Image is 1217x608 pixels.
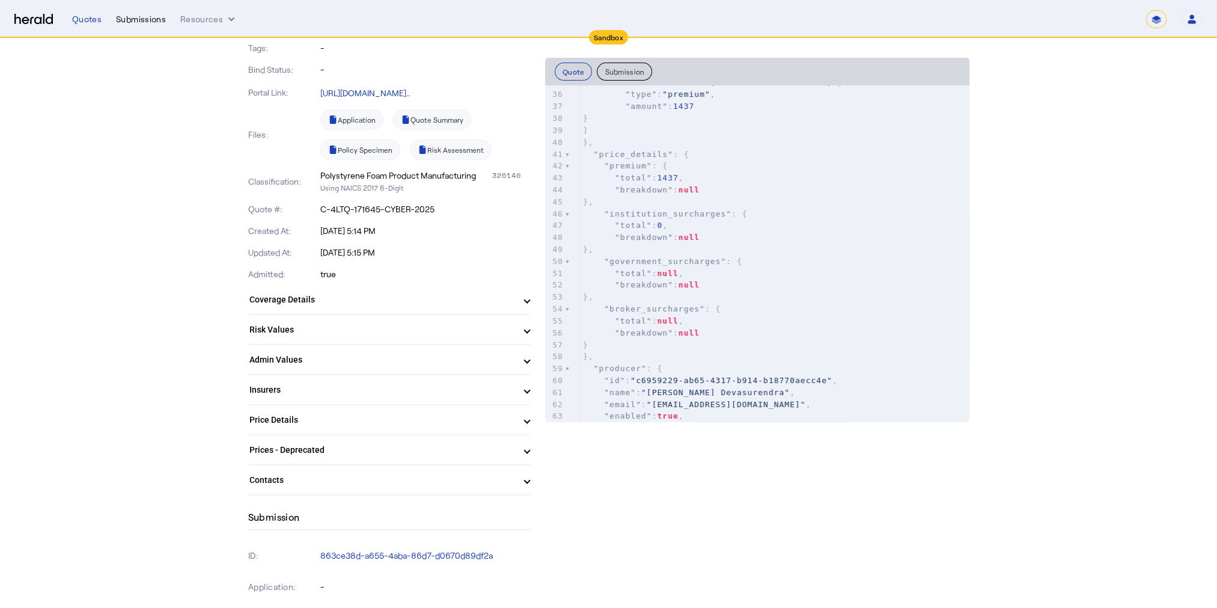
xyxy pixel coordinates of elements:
[248,176,319,188] p: Classification:
[249,444,515,456] mat-panel-title: Prices - Deprecated
[647,400,806,409] span: "[EMAIL_ADDRESS][DOMAIN_NAME]"
[626,90,657,99] span: "type"
[583,102,694,111] span: :
[583,173,684,182] span: : ,
[604,388,636,397] span: "name"
[604,304,705,313] span: "broker_surcharges"
[615,316,652,325] span: "total"
[545,184,565,196] div: 44
[248,247,319,259] p: Updated At:
[583,90,716,99] span: : ,
[615,280,673,289] span: "breakdown"
[615,328,673,337] span: "breakdown"
[545,363,565,375] div: 59
[545,137,565,149] div: 40
[248,465,531,494] mat-expansion-panel-header: Contacts
[679,233,700,242] span: null
[320,247,531,259] p: [DATE] 5:15 PM
[662,90,710,99] span: "premium"
[249,414,515,426] mat-panel-title: Price Details
[545,172,565,184] div: 43
[248,510,300,524] h4: Submission
[545,375,565,387] div: 60
[583,280,700,289] span: :
[545,244,565,256] div: 49
[545,339,565,351] div: 57
[583,197,594,206] span: },
[249,354,515,366] mat-panel-title: Admin Values
[116,13,166,25] div: Submissions
[248,345,531,374] mat-expansion-panel-header: Admin Values
[249,384,515,396] mat-panel-title: Insurers
[583,292,594,301] span: },
[545,256,565,268] div: 50
[657,221,663,230] span: 0
[662,78,837,87] span: "Premium (before taxes and fees)"
[545,232,565,244] div: 48
[597,63,652,81] button: Submission
[180,13,237,25] button: Resources dropdown menu
[604,209,731,218] span: "institution_surcharges"
[615,233,673,242] span: "breakdown"
[320,225,531,237] p: [DATE] 5:14 PM
[583,150,689,159] span: : {
[657,269,679,278] span: null
[673,102,694,111] span: 1437
[320,42,531,54] p: -
[583,245,594,254] span: },
[583,78,843,87] span: : ,
[248,547,319,564] p: ID:
[248,579,319,595] p: Application:
[545,220,565,232] div: 47
[615,221,652,230] span: "total"
[320,88,410,98] a: [URL][DOMAIN_NAME]..
[248,435,531,464] mat-expansion-panel-header: Prices - Deprecated
[545,351,565,363] div: 58
[248,225,319,237] p: Created At:
[583,269,684,278] span: : ,
[594,150,673,159] span: "price_details"
[583,221,668,230] span: : ,
[545,88,565,100] div: 36
[249,474,515,487] mat-panel-title: Contacts
[583,138,594,147] span: },
[320,550,531,562] p: 863ce38d-a655-4aba-86d7-d0670d89df2a
[657,316,679,325] span: null
[545,315,565,327] div: 55
[604,257,726,266] span: "government_surcharges"
[583,376,838,385] span: : ,
[320,203,531,215] p: C-4LTQ-171645-CYBER-2025
[248,405,531,434] mat-expansion-panel-header: Price Details
[555,63,593,81] button: Quote
[320,109,383,130] a: Application
[545,410,565,422] div: 63
[248,87,319,99] p: Portal Link:
[410,140,492,160] a: Risk Assessment
[604,400,641,409] span: "email"
[583,185,700,194] span: :
[594,364,647,373] span: "producer"
[604,161,651,170] span: "premium"
[393,109,471,130] a: Quote Summary
[583,400,811,409] span: : ,
[545,268,565,280] div: 51
[545,327,565,339] div: 56
[604,411,651,420] span: "enabled"
[583,411,684,420] span: : ,
[320,182,531,194] p: Using NAICS 2017 6-Digit
[320,268,531,280] p: true
[615,185,673,194] span: "breakdown"
[320,140,400,160] a: Policy Specimen
[248,268,319,280] p: Admitted:
[583,126,588,135] span: ]
[626,102,668,111] span: "amount"
[641,388,790,397] span: "[PERSON_NAME] Devasurendra"
[583,328,700,337] span: :
[249,324,515,336] mat-panel-title: Risk Values
[615,173,652,182] span: "total"
[320,581,531,593] p: -
[583,364,663,373] span: : {
[604,376,625,385] span: "id"
[545,208,565,220] div: 46
[545,279,565,291] div: 52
